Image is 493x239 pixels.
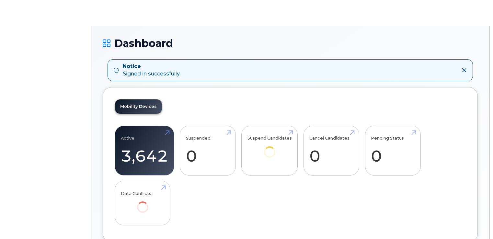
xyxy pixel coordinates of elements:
[247,129,292,166] a: Suspend Candidates
[121,185,165,222] a: Data Conflicts
[121,129,168,172] a: Active 3,642
[103,38,478,49] h1: Dashboard
[309,129,353,172] a: Cancel Candidates 0
[123,63,180,78] div: Signed in successfully.
[371,129,415,172] a: Pending Status 0
[115,99,162,114] a: Mobility Devices
[123,63,180,70] strong: Notice
[186,129,230,172] a: Suspended 0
